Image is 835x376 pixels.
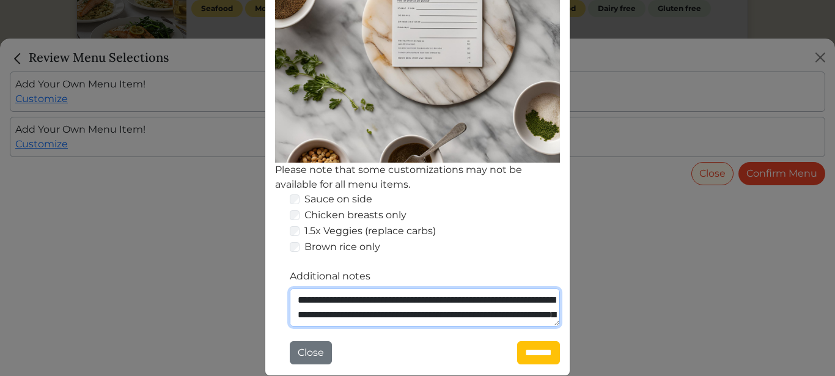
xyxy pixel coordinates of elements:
label: 1.5x Veggies (replace carbs) [304,224,436,238]
label: Chicken breasts only [304,208,406,223]
div: Please note that some customizations may not be available for all menu items. [275,163,560,192]
label: Sauce on side [304,192,372,207]
label: Additional notes [290,269,370,284]
button: Close [290,341,332,364]
label: Brown rice only [304,240,380,254]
